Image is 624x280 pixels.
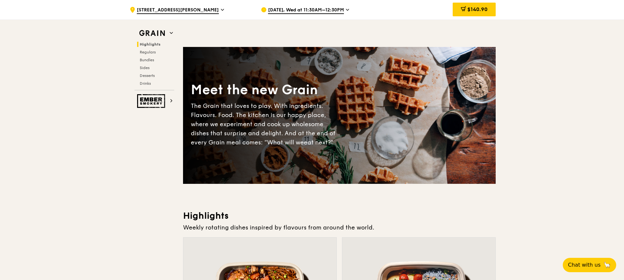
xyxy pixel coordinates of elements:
div: Meet the new Grain [191,81,339,99]
span: Drinks [140,81,151,86]
span: 🦙 [603,261,611,269]
span: $140.90 [467,6,488,12]
span: Desserts [140,73,155,78]
span: eat next?” [304,139,333,146]
span: Bundles [140,58,154,62]
span: Highlights [140,42,161,47]
span: Sides [140,66,149,70]
div: The Grain that loves to play. With ingredients. Flavours. Food. The kitchen is our happy place, w... [191,101,339,147]
img: Grain web logo [137,27,167,39]
img: Ember Smokery web logo [137,94,167,108]
div: Weekly rotating dishes inspired by flavours from around the world. [183,223,496,232]
span: [STREET_ADDRESS][PERSON_NAME] [137,7,219,14]
button: Chat with us🦙 [563,258,616,272]
span: Chat with us [568,261,601,269]
span: [DATE], Wed at 11:30AM–12:30PM [268,7,344,14]
span: Regulars [140,50,156,54]
h3: Highlights [183,210,496,222]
